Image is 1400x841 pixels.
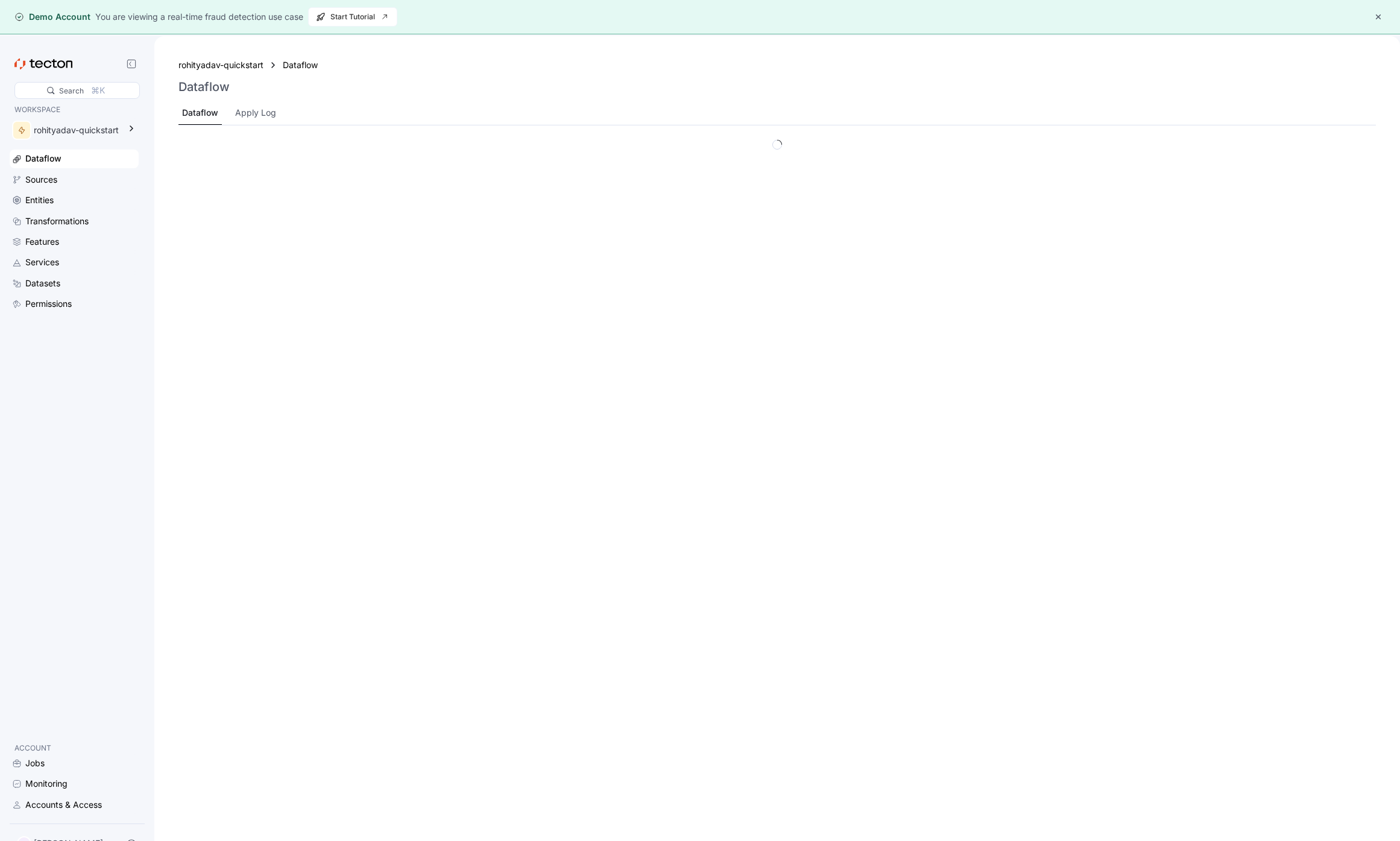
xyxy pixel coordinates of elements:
[10,150,139,168] a: Dataflow
[10,796,139,814] a: Accounts & Access
[95,10,303,24] div: You are viewing a real-time fraud detection use case
[235,106,276,119] div: Apply Log
[25,215,89,228] div: Transformations
[316,8,389,26] span: Start Tutorial
[59,85,84,96] div: Search
[25,798,102,811] div: Accounts & Access
[25,173,57,186] div: Sources
[10,754,139,772] a: Jobs
[10,295,139,313] a: Permissions
[91,84,105,97] div: ⌘K
[178,80,230,94] h3: Dataflow
[14,742,134,754] p: ACCOUNT
[182,106,218,119] div: Dataflow
[10,253,139,271] a: Services
[308,7,397,27] button: Start Tutorial
[14,11,90,23] div: Demo Account
[25,757,45,770] div: Jobs
[25,777,68,790] div: Monitoring
[25,194,54,207] div: Entities
[25,152,61,165] div: Dataflow
[25,297,72,310] div: Permissions
[10,775,139,793] a: Monitoring
[10,171,139,189] a: Sources
[25,235,59,248] div: Features
[10,274,139,292] a: Datasets
[25,256,59,269] div: Services
[178,58,263,72] a: rohityadav-quickstart
[14,82,140,99] div: Search⌘K
[10,212,139,230] a: Transformations
[14,104,134,116] p: WORKSPACE
[34,124,119,137] div: rohityadav-quickstart
[283,58,325,72] a: Dataflow
[10,233,139,251] a: Features
[25,277,60,290] div: Datasets
[10,191,139,209] a: Entities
